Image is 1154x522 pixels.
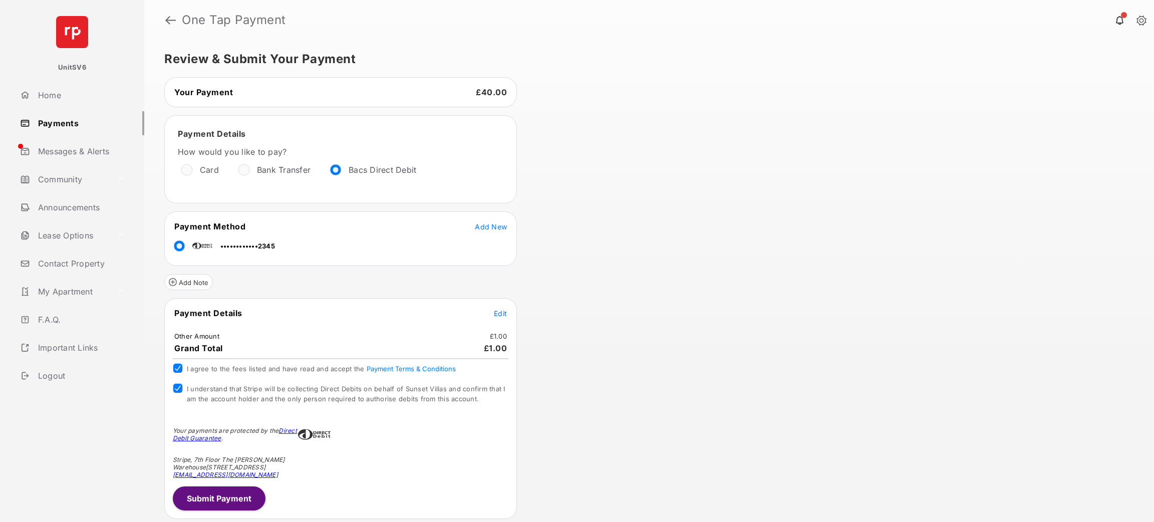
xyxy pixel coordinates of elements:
[182,14,286,26] strong: One Tap Payment
[164,53,1126,65] h5: Review & Submit Your Payment
[174,343,223,353] span: Grand Total
[16,83,144,107] a: Home
[174,221,245,231] span: Payment Method
[173,456,298,478] div: Stripe, 7th Floor The [PERSON_NAME] Warehouse [STREET_ADDRESS]
[174,87,233,97] span: Your Payment
[220,242,275,250] span: ••••••••••••2345
[16,223,113,247] a: Lease Options
[56,16,88,48] img: svg+xml;base64,PHN2ZyB4bWxucz0iaHR0cDovL3d3dy53My5vcmcvMjAwMC9zdmciIHdpZHRoPSI2NCIgaGVpZ2h0PSI2NC...
[187,365,456,373] span: I agree to the fees listed and have read and accept the
[16,139,144,163] a: Messages & Alerts
[187,385,505,403] span: I understand that Stripe will be collecting Direct Debits on behalf of Sunset Villas and confirm ...
[16,364,144,388] a: Logout
[475,222,507,231] span: Add New
[16,336,129,360] a: Important Links
[16,111,144,135] a: Payments
[178,129,246,139] span: Payment Details
[16,308,144,332] a: F.A.Q.
[349,165,416,175] label: Bacs Direct Debit
[257,165,311,175] label: Bank Transfer
[367,365,456,373] button: I agree to the fees listed and have read and accept the
[178,147,478,157] label: How would you like to pay?
[476,87,507,97] span: £40.00
[164,274,213,290] button: Add Note
[484,343,507,353] span: £1.00
[58,63,86,73] p: UnitSV6
[173,427,297,442] a: Direct Debit Guarantee
[475,221,507,231] button: Add New
[174,332,220,341] td: Other Amount
[494,308,507,318] button: Edit
[16,195,144,219] a: Announcements
[173,471,278,478] a: [EMAIL_ADDRESS][DOMAIN_NAME]
[494,309,507,318] span: Edit
[173,486,265,510] button: Submit Payment
[16,280,113,304] a: My Apartment
[489,332,507,341] td: £1.00
[173,427,298,442] div: Your payments are protected by the .
[200,165,219,175] label: Card
[16,167,113,191] a: Community
[16,251,144,276] a: Contact Property
[174,308,242,318] span: Payment Details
